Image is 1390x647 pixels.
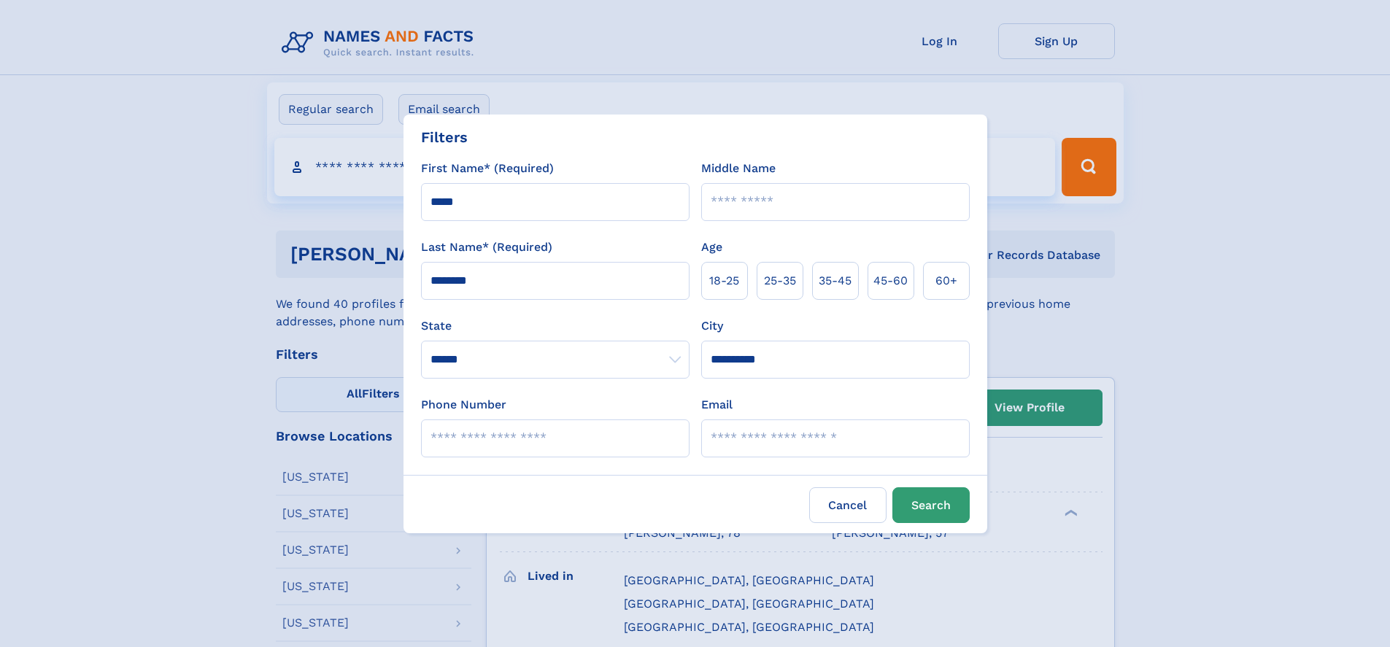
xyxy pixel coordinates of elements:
[421,317,690,335] label: State
[421,396,506,414] label: Phone Number
[421,239,552,256] label: Last Name* (Required)
[892,487,970,523] button: Search
[935,272,957,290] span: 60+
[709,272,739,290] span: 18‑25
[764,272,796,290] span: 25‑35
[701,160,776,177] label: Middle Name
[421,160,554,177] label: First Name* (Required)
[873,272,908,290] span: 45‑60
[421,126,468,148] div: Filters
[701,396,733,414] label: Email
[701,239,722,256] label: Age
[701,317,723,335] label: City
[809,487,887,523] label: Cancel
[819,272,852,290] span: 35‑45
